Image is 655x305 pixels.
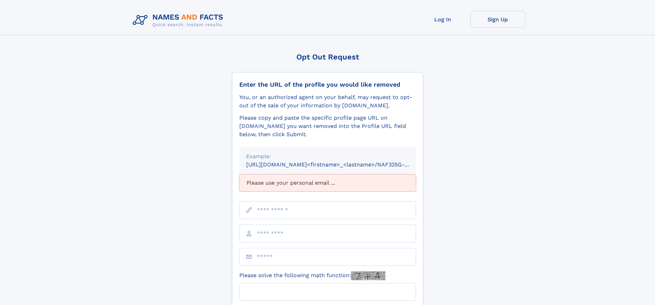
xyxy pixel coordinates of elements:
div: Please use your personal email ... [239,174,416,192]
a: Sign Up [470,11,525,28]
div: Enter the URL of the profile you would like removed [239,81,416,88]
small: [URL][DOMAIN_NAME]<firstname>_<lastname>/NAF325G-xxxxxxxx [246,161,429,168]
img: Logo Names and Facts [130,11,229,30]
div: You, or an authorized agent on your behalf, may request to opt-out of the sale of your informatio... [239,93,416,110]
label: Please solve the following math function: [239,271,385,280]
div: Example: [246,152,409,161]
div: Please copy and paste the specific profile page URL on [DOMAIN_NAME] you want removed into the Pr... [239,114,416,139]
a: Log In [415,11,470,28]
div: Opt Out Request [232,53,423,61]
